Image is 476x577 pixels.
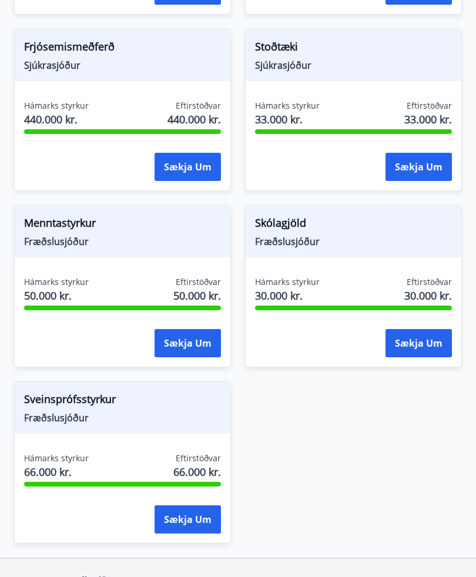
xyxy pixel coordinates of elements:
span: Hámarks styrkur [255,100,320,112]
span: Menntastyrkur [24,215,221,235]
span: Fræðslusjóður [24,235,221,248]
button: Sækja um [386,153,452,181]
span: Sjúkrasjóður [255,59,452,72]
span: 440.000 kr. [24,112,89,127]
span: 66.000 kr. [24,464,89,479]
span: 66.000 kr. [173,464,221,479]
span: Skólagjöld [255,215,452,235]
span: 33.000 kr. [404,112,452,127]
span: 30.000 kr. [404,288,452,303]
span: Hámarks styrkur [24,100,89,112]
span: Fræðslusjóður [255,235,452,248]
button: Sækja um [386,329,452,357]
span: Eftirstöðvar [176,452,221,464]
span: Hámarks styrkur [255,276,320,288]
button: Sækja um [155,153,221,181]
span: 33.000 kr. [255,112,320,127]
span: 30.000 kr. [255,288,320,303]
span: Stoðtæki [255,39,452,59]
span: Eftirstöðvar [176,100,221,112]
span: Fræðslusjóður [24,411,221,424]
span: 440.000 kr. [167,112,221,127]
span: Eftirstöðvar [176,276,221,288]
span: 50.000 kr. [24,288,89,303]
span: Hámarks styrkur [24,452,89,464]
span: Hámarks styrkur [24,276,89,288]
span: Eftirstöðvar [407,100,452,112]
span: Sjúkrasjóður [24,59,221,72]
span: Frjósemismeðferð [24,39,221,59]
span: 50.000 kr. [173,288,221,303]
span: Eftirstöðvar [407,276,452,288]
button: Sækja um [155,329,221,357]
span: Sveinsprófsstyrkur [24,391,221,411]
button: Sækja um [155,505,221,534]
